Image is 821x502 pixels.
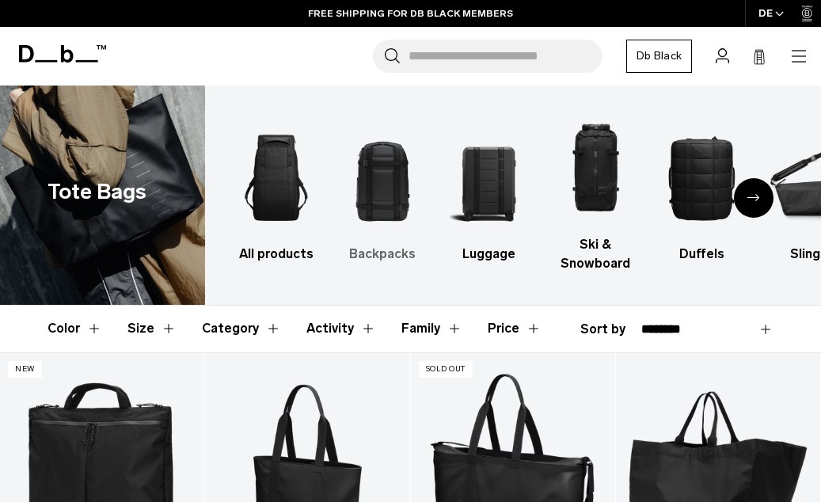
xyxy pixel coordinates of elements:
h1: Tote Bags [48,176,146,208]
img: Db [237,119,315,237]
img: Db [663,119,741,237]
p: New [8,361,42,378]
div: Next slide [734,178,773,218]
a: Db Luggage [450,119,528,264]
h3: All products [237,245,315,264]
img: Db [557,109,635,227]
button: Toggle Filter [306,306,376,352]
a: FREE SHIPPING FOR DB BLACK MEMBERS [308,6,513,21]
li: 3 / 10 [450,119,528,264]
h3: Ski & Snowboard [557,235,635,273]
a: Db Duffels [663,119,741,264]
button: Toggle Filter [48,306,102,352]
img: Db [450,119,528,237]
h3: Duffels [663,245,741,264]
a: Db Black [626,40,692,73]
li: 2 / 10 [344,119,422,264]
img: Db [344,119,422,237]
h3: Backpacks [344,245,422,264]
li: 5 / 10 [663,119,741,264]
button: Toggle Filter [401,306,462,352]
li: 4 / 10 [557,109,635,273]
p: Sold Out [419,361,473,378]
button: Toggle Filter [127,306,177,352]
a: Db Ski & Snowboard [557,109,635,273]
a: Db All products [237,119,315,264]
h3: Luggage [450,245,528,264]
a: Db Backpacks [344,119,422,264]
button: Toggle Price [488,306,542,352]
button: Toggle Filter [202,306,281,352]
li: 1 / 10 [237,119,315,264]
